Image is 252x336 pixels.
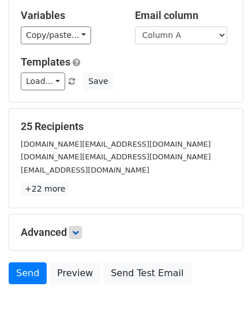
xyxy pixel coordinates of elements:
[21,166,149,174] small: [EMAIL_ADDRESS][DOMAIN_NAME]
[21,9,118,22] h5: Variables
[21,226,231,239] h5: Advanced
[21,182,69,196] a: +22 more
[21,72,65,90] a: Load...
[21,120,231,133] h5: 25 Recipients
[194,281,252,336] iframe: Chat Widget
[21,152,210,161] small: [DOMAIN_NAME][EMAIL_ADDRESS][DOMAIN_NAME]
[21,140,210,148] small: [DOMAIN_NAME][EMAIL_ADDRESS][DOMAIN_NAME]
[50,262,100,284] a: Preview
[135,9,232,22] h5: Email column
[21,56,70,68] a: Templates
[21,26,91,44] a: Copy/paste...
[83,72,113,90] button: Save
[9,262,47,284] a: Send
[103,262,191,284] a: Send Test Email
